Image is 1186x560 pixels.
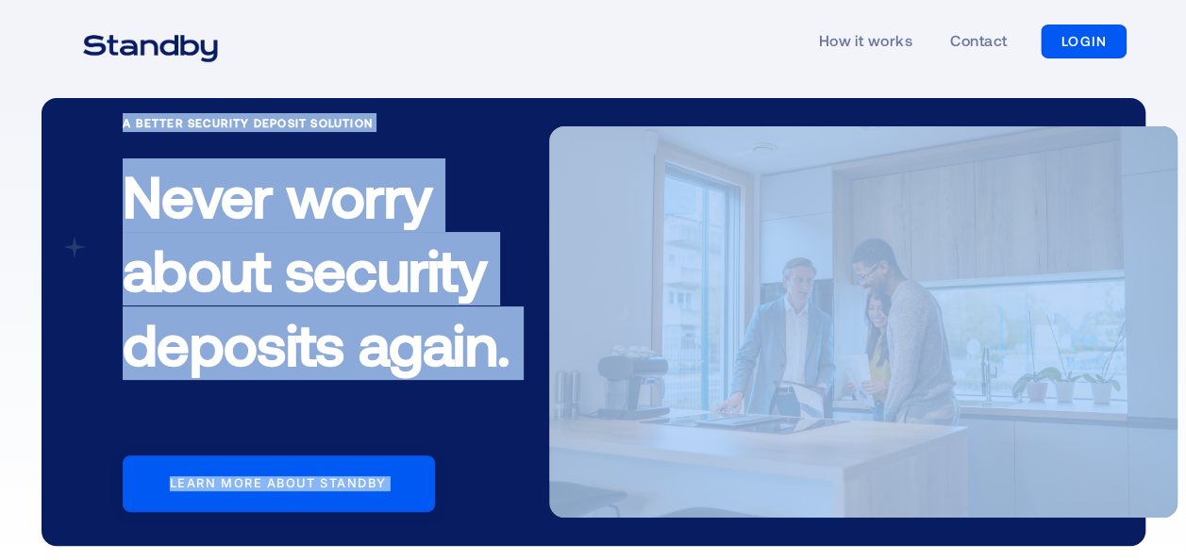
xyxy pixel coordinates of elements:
a: LOGIN [1041,25,1127,58]
div: A Better Security Deposit Solution [123,113,519,132]
h1: Never worry about security deposits again. [123,143,519,410]
a: home [59,23,242,60]
a: Learn more about standby [123,455,435,512]
div: Learn more about standby [170,476,387,491]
